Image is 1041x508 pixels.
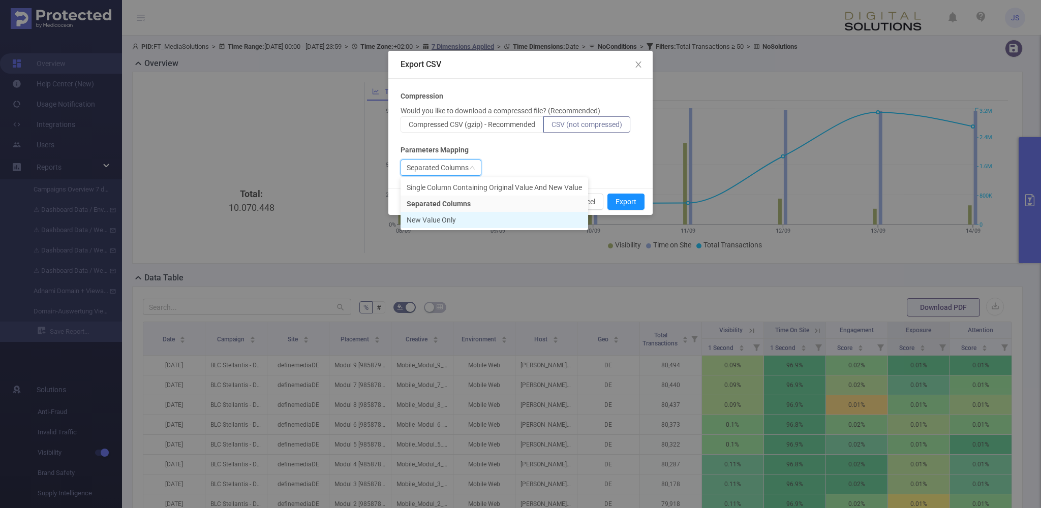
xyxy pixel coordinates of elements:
[401,59,640,70] div: Export CSV
[407,160,469,175] div: Separated Columns
[401,212,588,228] li: New Value Only
[401,179,588,196] li: Single Column Containing Original Value And New Value
[624,51,653,79] button: Close
[409,120,535,129] span: Compressed CSV (gzip) - Recommended
[607,194,645,210] button: Export
[401,145,469,155] b: Parameters Mapping
[401,91,443,102] b: Compression
[469,165,475,172] i: icon: down
[401,196,588,212] li: Separated Columns
[634,60,642,69] i: icon: close
[552,120,622,129] span: CSV (not compressed)
[401,106,600,116] p: Would you like to download a compressed file? (Recommended)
